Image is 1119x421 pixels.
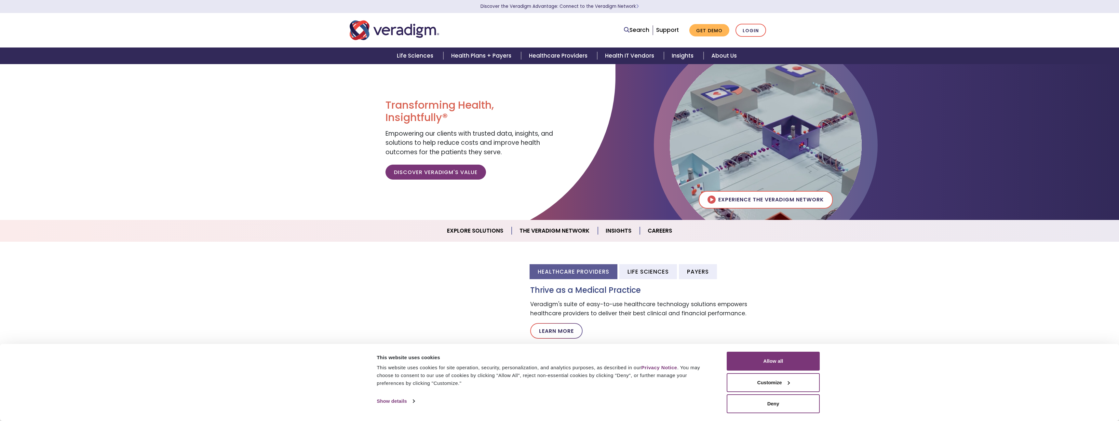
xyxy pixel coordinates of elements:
a: Support [656,26,679,34]
a: Insights [664,48,703,64]
a: Health Plans + Payers [443,48,521,64]
a: Privacy Notice [641,365,677,370]
a: Learn More [530,323,583,339]
li: Healthcare Providers [530,264,617,279]
button: Customize [727,373,820,392]
li: Payers [679,264,717,279]
h1: Transforming Health, Insightfully® [385,99,555,124]
button: Deny [727,394,820,413]
img: Veradigm logo [350,20,439,41]
div: This website uses cookies for site operation, security, personalization, and analytics purposes, ... [377,364,712,387]
button: Allow all [727,352,820,371]
a: Careers [640,223,680,239]
a: Health IT Vendors [597,48,664,64]
a: The Veradigm Network [512,223,598,239]
p: Veradigm's suite of easy-to-use healthcare technology solutions empowers healthcare providers to ... [530,300,769,318]
a: Discover the Veradigm Advantage: Connect to the Veradigm NetworkLearn More [480,3,639,9]
a: Login [735,24,766,37]
a: Life Sciences [389,48,443,64]
a: Get Demo [689,24,729,37]
a: Healthcare Providers [521,48,597,64]
a: About Us [704,48,745,64]
a: Show details [377,396,414,406]
div: This website uses cookies [377,354,712,361]
span: Learn More [636,3,639,9]
a: Search [624,26,649,34]
li: Life Sciences [619,264,677,279]
a: Discover Veradigm's Value [385,165,486,180]
h3: Thrive as a Medical Practice [530,286,769,295]
a: Insights [598,223,640,239]
a: Explore Solutions [439,223,512,239]
span: Empowering our clients with trusted data, insights, and solutions to help reduce costs and improv... [385,129,553,156]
